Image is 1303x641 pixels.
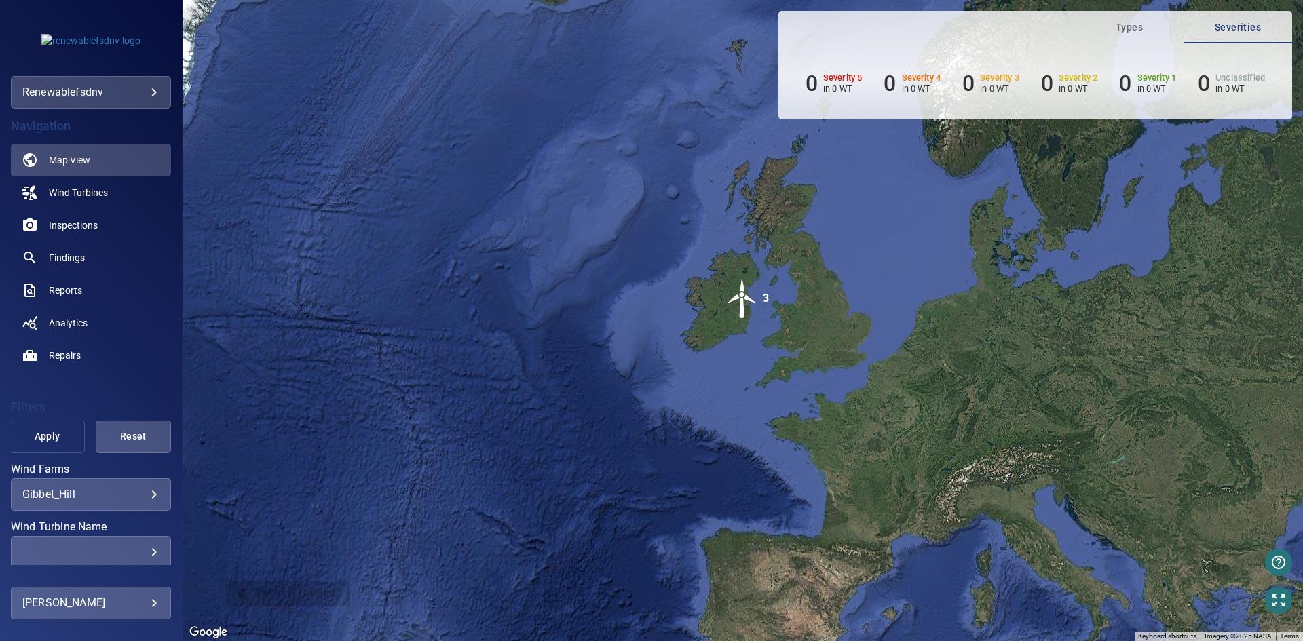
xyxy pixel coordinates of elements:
[186,623,231,641] a: Open this area in Google Maps (opens a new window)
[41,34,140,47] img: renewablefsdnv-logo
[962,71,975,96] h6: 0
[49,186,108,199] span: Wind Turbines
[11,76,171,109] div: renewablefsdnv
[11,339,171,372] a: repairs noActive
[962,71,1019,96] li: Severity 3
[902,83,941,94] p: in 0 WT
[722,278,763,321] gmp-advanced-marker: 3
[49,316,88,330] span: Analytics
[823,83,863,94] p: in 0 WT
[11,478,171,511] div: Wind Farms
[1119,71,1176,96] li: Severity 1
[11,176,171,209] a: windturbines noActive
[1198,71,1265,96] li: Severity Unclassified
[11,144,171,176] a: map active
[806,71,818,96] h6: 0
[113,428,154,445] span: Reset
[1041,71,1098,96] li: Severity 2
[186,623,231,641] img: Google
[11,209,171,241] a: inspections noActive
[1280,632,1299,640] a: Terms (opens in new tab)
[11,464,171,475] label: Wind Farms
[1041,71,1053,96] h6: 0
[49,251,85,265] span: Findings
[722,278,763,319] img: windFarmIcon.svg
[1198,71,1210,96] h6: 0
[884,71,896,96] h6: 0
[11,522,171,532] label: Wind Turbine Name
[1059,73,1098,83] h6: Severity 2
[823,73,863,83] h6: Severity 5
[806,71,863,96] li: Severity 5
[26,428,68,445] span: Apply
[1215,83,1265,94] p: in 0 WT
[1119,71,1131,96] h6: 0
[22,81,159,103] div: renewablefsdnv
[1205,632,1272,640] span: Imagery ©2025 NASA
[1083,19,1175,36] span: Types
[22,592,159,614] div: [PERSON_NAME]
[49,153,90,167] span: Map View
[884,71,941,96] li: Severity 4
[1137,83,1177,94] p: in 0 WT
[11,241,171,274] a: findings noActive
[11,400,171,414] h4: Filters
[96,421,171,453] button: Reset
[1137,73,1177,83] h6: Severity 1
[1215,73,1265,83] h6: Unclassified
[1059,83,1098,94] p: in 0 WT
[763,278,769,319] div: 3
[980,73,1019,83] h6: Severity 3
[11,536,171,568] div: Wind Turbine Name
[11,119,171,133] h4: Navigation
[10,421,85,453] button: Apply
[1192,19,1284,36] span: Severities
[22,488,159,501] div: Gibbet_Hill
[49,218,98,232] span: Inspections
[980,83,1019,94] p: in 0 WT
[49,284,82,297] span: Reports
[49,349,81,362] span: Repairs
[11,307,171,339] a: analytics noActive
[1138,632,1196,641] button: Keyboard shortcuts
[902,73,941,83] h6: Severity 4
[11,274,171,307] a: reports noActive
